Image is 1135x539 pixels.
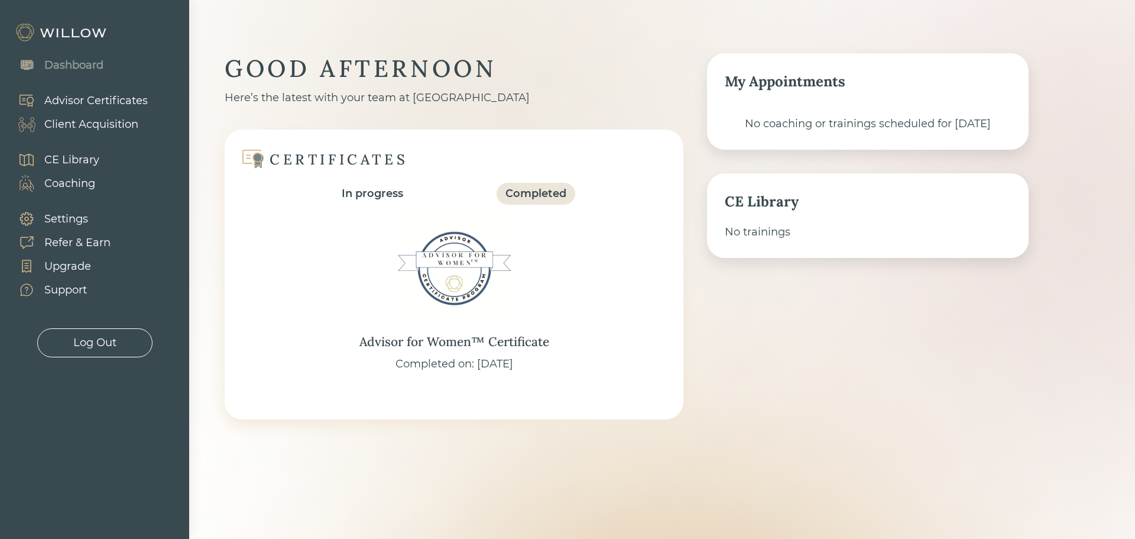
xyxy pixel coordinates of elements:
[359,333,549,351] div: Advisor for Women™ Certificate
[44,93,148,109] div: Advisor Certificates
[44,211,88,227] div: Settings
[270,150,408,169] div: CERTIFICATES
[6,254,111,278] a: Upgrade
[6,207,111,231] a: Settings
[342,186,403,202] div: In progress
[44,259,91,275] div: Upgrade
[6,148,99,172] a: CE Library
[395,209,513,328] img: Advisor for Women™ Certificate Badge
[725,191,1011,212] div: CE Library
[725,71,1011,92] div: My Appointments
[6,53,103,77] a: Dashboard
[6,89,148,112] a: Advisor Certificates
[225,53,683,84] div: GOOD AFTERNOON
[44,235,111,251] div: Refer & Earn
[6,231,111,254] a: Refer & Earn
[725,224,1011,240] div: No trainings
[395,356,513,372] div: Completed on: [DATE]
[6,172,99,195] a: Coaching
[6,112,148,136] a: Client Acquisition
[44,117,138,133] div: Client Acquisition
[44,57,103,73] div: Dashboard
[44,176,95,192] div: Coaching
[73,335,116,351] div: Log Out
[225,90,683,106] div: Here’s the latest with your team at [GEOGRAPHIC_DATA]
[44,152,99,168] div: CE Library
[15,23,109,42] img: Willow
[44,282,87,298] div: Support
[725,116,1011,132] div: No coaching or trainings scheduled for [DATE]
[505,186,566,202] div: Completed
